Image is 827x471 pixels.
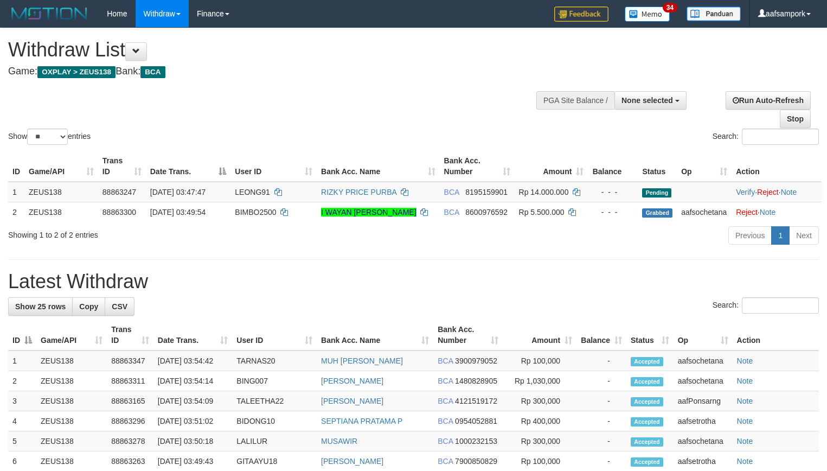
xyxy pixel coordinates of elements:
[321,208,416,217] a: I WAYAN [PERSON_NAME]
[625,7,670,22] img: Button%20Memo.svg
[153,391,233,411] td: [DATE] 03:54:09
[642,188,671,198] span: Pending
[631,357,663,366] span: Accepted
[153,320,233,351] th: Date Trans.: activate to sort column ascending
[140,66,165,78] span: BCA
[515,151,588,182] th: Amount: activate to sort column ascending
[631,437,663,447] span: Accepted
[235,188,270,196] span: LEONG91
[638,151,677,182] th: Status
[8,151,24,182] th: ID
[8,411,36,431] td: 4
[503,431,576,451] td: Rp 300,000
[728,226,772,245] a: Previous
[592,207,633,218] div: - - -
[455,457,497,466] span: Copy 7900850829 to clipboard
[321,377,383,385] a: [PERSON_NAME]
[642,208,672,218] span: Grabbed
[465,208,508,217] span: Copy 8600976592 to clipboard
[107,351,153,371] td: 88863347
[674,351,733,371] td: aafsochetana
[576,351,626,371] td: -
[592,187,633,198] div: - - -
[674,391,733,411] td: aafPonsarng
[737,397,753,405] a: Note
[737,357,753,365] a: Note
[576,431,626,451] td: -
[321,397,383,405] a: [PERSON_NAME]
[726,91,811,110] a: Run Auto-Refresh
[36,371,107,391] td: ZEUS138
[713,297,819,314] label: Search:
[153,411,233,431] td: [DATE] 03:51:02
[742,297,819,314] input: Search:
[736,188,755,196] a: Verify
[742,129,819,145] input: Search:
[107,411,153,431] td: 88863296
[757,188,779,196] a: Reject
[321,417,402,425] a: SEPTIANA PRATAMA P
[576,320,626,351] th: Balance: activate to sort column ascending
[24,182,98,202] td: ZEUS138
[232,320,317,351] th: User ID: activate to sort column ascending
[27,129,68,145] select: Showentries
[780,110,811,128] a: Stop
[674,320,733,351] th: Op: activate to sort column ascending
[732,202,822,222] td: ·
[674,411,733,431] td: aafsetrotha
[438,417,453,425] span: BCA
[663,3,677,12] span: 34
[321,457,383,466] a: [PERSON_NAME]
[153,431,233,451] td: [DATE] 03:50:18
[737,437,753,445] a: Note
[8,371,36,391] td: 2
[737,417,753,425] a: Note
[8,66,541,77] h4: Game: Bank:
[677,151,732,182] th: Op: activate to sort column ascending
[153,351,233,371] td: [DATE] 03:54:42
[8,297,73,316] a: Show 25 rows
[8,431,36,451] td: 5
[232,351,317,371] td: TARNAS20
[112,302,127,311] span: CSV
[781,188,797,196] a: Note
[8,320,36,351] th: ID: activate to sort column descending
[36,431,107,451] td: ZEUS138
[24,202,98,222] td: ZEUS138
[631,377,663,386] span: Accepted
[674,431,733,451] td: aafsochetana
[503,391,576,411] td: Rp 300,000
[107,371,153,391] td: 88863311
[713,129,819,145] label: Search:
[150,208,206,217] span: [DATE] 03:49:54
[230,151,317,182] th: User ID: activate to sort column ascending
[8,39,541,61] h1: Withdraw List
[519,208,565,217] span: Rp 5.500.000
[8,391,36,411] td: 3
[8,129,91,145] label: Show entries
[8,271,819,292] h1: Latest Withdraw
[36,351,107,371] td: ZEUS138
[232,371,317,391] td: BING007
[438,377,453,385] span: BCA
[232,411,317,431] td: BIDONG10
[503,320,576,351] th: Amount: activate to sort column ascending
[732,151,822,182] th: Action
[440,151,515,182] th: Bank Acc. Number: activate to sort column ascending
[455,397,497,405] span: Copy 4121519172 to clipboard
[503,411,576,431] td: Rp 400,000
[760,208,776,217] a: Note
[455,377,497,385] span: Copy 1480828905 to clipboard
[503,351,576,371] td: Rp 100,000
[8,225,336,240] div: Showing 1 to 2 of 2 entries
[317,151,440,182] th: Bank Acc. Name: activate to sort column ascending
[674,371,733,391] td: aafsochetana
[576,411,626,431] td: -
[150,188,206,196] span: [DATE] 03:47:47
[789,226,819,245] a: Next
[8,202,24,222] td: 2
[455,357,497,365] span: Copy 3900979052 to clipboard
[733,320,819,351] th: Action
[438,437,453,445] span: BCA
[98,151,146,182] th: Trans ID: activate to sort column ascending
